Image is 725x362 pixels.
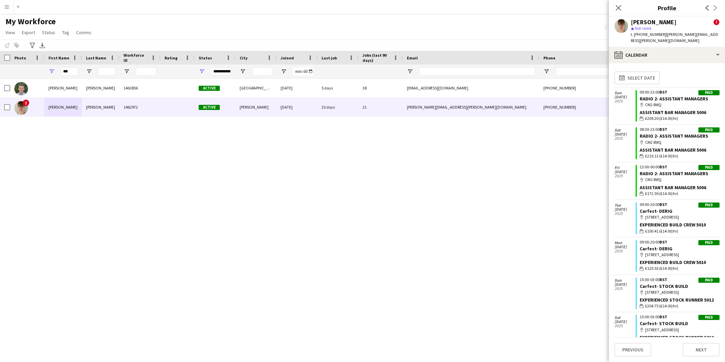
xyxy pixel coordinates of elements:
[73,28,94,37] a: Comms
[614,203,636,207] span: Tue
[76,29,91,36] span: Comms
[609,3,725,12] h3: Profile
[640,139,720,145] div: CM2 8WQ
[358,79,403,97] div: 38
[659,314,667,319] span: BST
[5,16,56,27] span: My Workforce
[640,334,720,340] div: Experienced Stock Runner 5012
[199,55,212,60] span: Status
[640,246,672,252] a: Carfest- DERIG
[698,278,720,283] div: Paid
[240,68,246,74] button: Open Filter Menu
[640,170,708,177] a: RADIO 2- ASSISTANT MANAGERS
[14,55,26,60] span: Photo
[614,278,636,282] span: Sun
[614,287,636,291] span: 2025
[119,79,160,97] div: 1463856
[614,91,636,95] span: Sun
[23,99,29,106] span: !
[640,127,720,131] div: 08:30-23:00
[614,343,651,357] button: Previous
[42,29,55,36] span: Status
[38,41,46,50] app-action-btn: Export XLSX
[281,55,294,60] span: Joined
[659,277,667,282] span: BST
[39,28,58,37] a: Status
[640,214,720,220] div: [STREET_ADDRESS]
[3,28,18,37] a: View
[59,28,72,37] a: Tag
[640,320,688,326] a: Carfest- STOCK BUILD
[614,99,636,103] span: 2025
[640,289,720,295] div: [STREET_ADDRESS]
[86,68,92,74] button: Open Filter Menu
[614,282,636,287] span: [DATE]
[614,166,636,170] span: Fri
[124,68,130,74] button: Open Filter Menu
[698,127,720,133] div: Paid
[236,79,276,97] div: [GEOGRAPHIC_DATA]
[62,29,69,36] span: Tag
[48,68,55,74] button: Open Filter Menu
[543,68,550,74] button: Open Filter Menu
[698,240,720,245] div: Paid
[14,101,28,115] img: Ned Sowden
[358,98,403,116] div: 21
[683,343,720,357] button: Next
[539,79,627,97] div: [PHONE_NUMBER]
[236,98,276,116] div: [PERSON_NAME]
[640,208,672,214] a: Carfest- DERIG
[640,278,720,282] div: 15:00-03:00
[614,95,636,99] span: [DATE]
[645,228,678,234] span: £100.41 (£14.00/hr)
[44,79,82,97] div: [PERSON_NAME]
[640,203,720,207] div: 09:00-20:00
[199,68,205,74] button: Open Filter Menu
[403,98,539,116] div: [PERSON_NAME][EMAIL_ADDRESS][PERSON_NAME][DOMAIN_NAME]
[407,68,413,74] button: Open Filter Menu
[317,98,358,116] div: 25 days
[293,67,313,75] input: Joined Filter Input
[640,283,688,289] a: Carfest- STOCK BUILD
[199,86,220,91] span: Active
[240,55,247,60] span: City
[614,174,636,178] span: 2025
[659,164,667,169] span: BST
[614,241,636,245] span: Mon
[322,55,337,60] span: Last job
[539,98,627,116] div: [PHONE_NUMBER]
[631,19,677,25] div: [PERSON_NAME]
[640,133,708,139] a: RADIO 2- ASSISTANT MANAGERS
[614,316,636,320] span: Sat
[614,128,636,132] span: Sat
[362,53,390,63] span: Jobs (last 90 days)
[556,67,623,75] input: Phone Filter Input
[635,26,651,31] span: Not rated
[403,79,539,97] div: [EMAIL_ADDRESS][DOMAIN_NAME]
[14,82,28,96] img: Benedict Owens
[614,207,636,211] span: [DATE]
[640,90,720,94] div: 09:00-23:00
[645,303,678,309] span: £204.75 (£14.00/hr)
[614,132,636,136] span: [DATE]
[281,68,287,74] button: Open Filter Menu
[82,98,119,116] div: [PERSON_NAME]
[659,127,667,132] span: BST
[640,259,720,265] div: Experienced Build Crew 5010
[614,249,636,253] span: 2025
[698,165,720,170] div: Paid
[640,252,720,258] div: [STREET_ADDRESS]
[252,67,272,75] input: City Filter Input
[165,55,177,60] span: Rating
[645,153,678,159] span: £219.13 (£14.00/hr)
[614,245,636,249] span: [DATE]
[614,136,636,140] span: 2025
[614,211,636,215] span: 2025
[659,239,667,245] span: BST
[98,67,115,75] input: Last Name Filter Input
[645,115,678,122] span: £209.20 (£14.00/hr)
[698,90,720,95] div: Paid
[614,324,636,328] span: 2025
[640,315,720,319] div: 15:00-03:00
[124,53,148,63] span: Workforce ID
